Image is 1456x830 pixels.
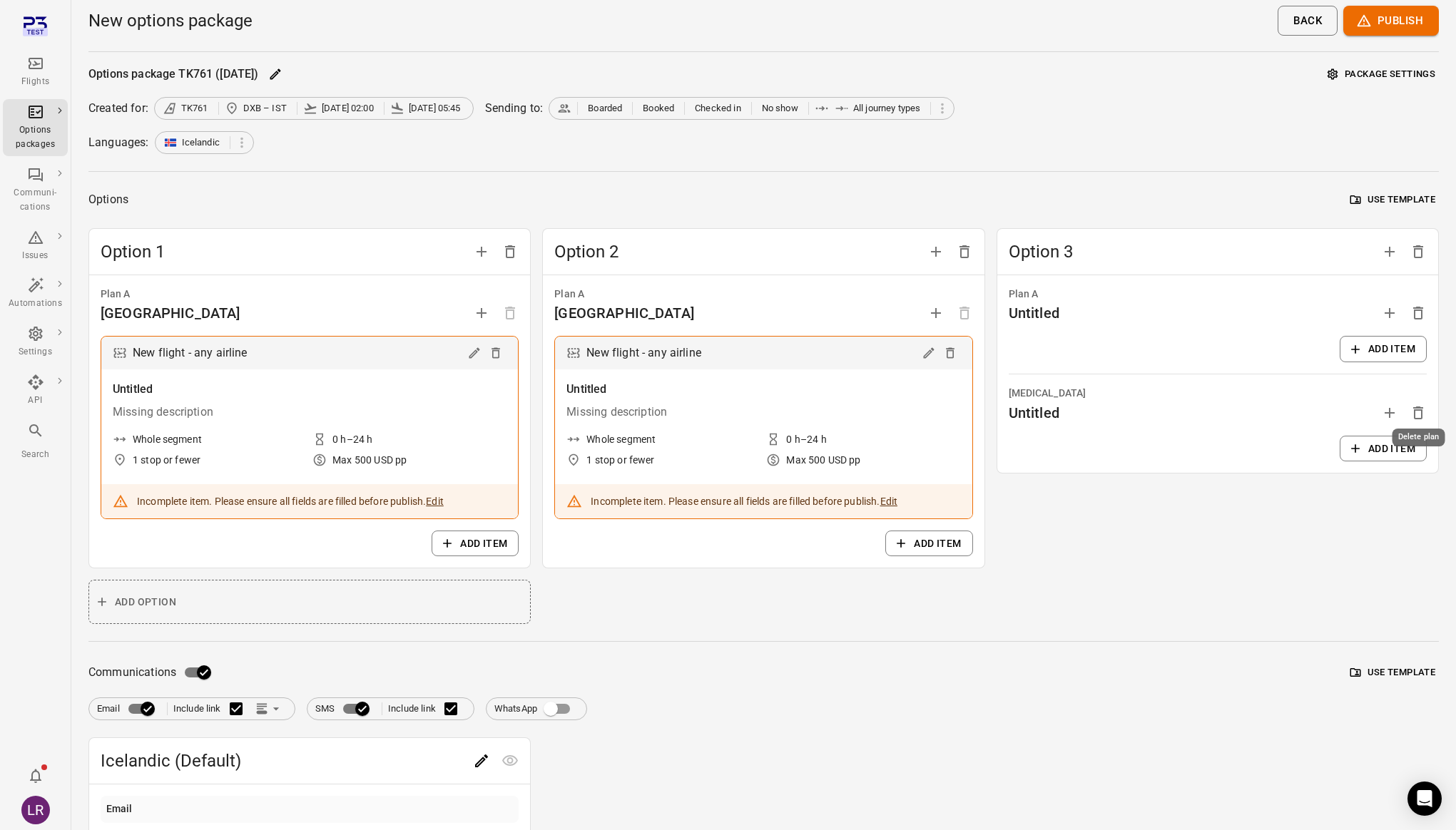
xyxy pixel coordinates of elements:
[3,272,68,315] a: Automations
[88,662,176,682] span: Communications
[315,695,376,722] label: SMS
[586,343,701,363] div: New flight - any airline
[940,342,961,364] button: Delete
[1340,336,1427,362] button: Add item
[880,494,898,508] button: Edit
[918,342,940,364] button: Edit
[322,101,374,116] span: [DATE] 02:00
[496,244,524,257] span: Delete option
[1278,6,1338,36] button: Back
[591,494,897,508] div: Incomplete item. Please ensure all fields are filled before publish.
[467,237,496,266] button: Add option
[786,453,860,467] div: Max 500 USD pp
[113,404,506,421] div: Missing description
[133,432,202,446] div: Whole segment
[101,302,240,324] div: [GEOGRAPHIC_DATA]
[950,237,979,266] button: Delete option
[586,453,654,467] div: 1 stop or fewer
[695,101,741,116] span: Checked in
[1404,244,1432,257] span: Delete option
[3,51,68,93] a: Flights
[173,694,251,724] label: Include link
[88,66,259,83] div: Options package TK761 ([DATE])
[1375,299,1404,327] button: Add plan
[853,101,921,116] span: All journey types
[409,101,461,116] span: [DATE] 05:45
[181,101,208,116] span: TK761
[432,531,519,557] button: Add item
[1009,302,1059,324] div: Untitled
[251,698,287,719] button: Link position in email
[137,494,444,508] div: Incomplete item. Please ensure all fields are filled before publish.
[1009,287,1427,302] div: Plan A
[106,801,133,817] div: Email
[1375,306,1404,319] span: Add plan
[9,249,62,263] div: Issues
[21,796,50,824] div: LR
[3,321,68,364] a: Settings
[1404,405,1432,419] span: Delete plan
[1404,237,1432,266] button: Delete option
[1009,240,1375,263] span: Option 3
[1407,782,1442,816] div: Open Intercom Messenger
[494,695,579,722] label: WhatsApp
[133,343,248,363] div: New flight - any airline
[88,190,128,210] div: Options
[1375,399,1404,427] button: Add plan
[388,694,466,724] label: Include link
[9,123,62,152] div: Options packages
[9,297,62,311] div: Automations
[21,762,50,790] button: Notifications
[1343,6,1439,36] button: Publish
[922,244,950,257] span: Add option
[9,448,62,462] div: Search
[9,75,62,89] div: Flights
[1404,399,1432,427] button: Delete plan
[554,302,694,324] div: [GEOGRAPHIC_DATA]
[1393,429,1445,446] div: Delete plan
[786,432,826,446] div: 0 h–24 h
[332,432,372,446] div: 0 h–24 h
[586,432,656,446] div: Whole segment
[496,306,524,319] span: Options need to have at least one plan
[467,299,496,327] button: Add plan
[1375,237,1404,266] button: Add option
[554,287,972,302] div: Plan A
[101,287,519,302] div: Plan A
[97,695,161,722] label: Email
[549,97,954,120] div: BoardedBookedChecked inNo showAll journey types
[464,342,485,364] button: Edit
[922,299,950,327] button: Add plan
[243,101,287,116] span: DXB – IST
[885,531,972,557] button: Add item
[16,790,56,830] button: Laufey Rut
[467,747,496,775] button: Edit
[1404,299,1432,327] button: Delete plan
[88,134,149,151] div: Languages:
[332,453,407,467] div: Max 500 USD pp
[1375,405,1404,419] span: Add plan
[115,593,176,611] span: Add option
[1009,386,1427,401] div: [MEDICAL_DATA]
[3,418,68,466] button: Search
[566,404,960,421] div: Missing description
[3,99,68,156] a: Options packages
[554,240,921,263] span: Option 2
[485,100,544,117] div: Sending to:
[1009,401,1059,424] div: Untitled
[9,345,62,359] div: Settings
[1324,63,1439,86] button: Package settings
[9,394,62,408] div: API
[3,369,68,412] a: API
[88,100,148,117] div: Created for:
[922,306,950,319] span: Add plan
[113,381,506,398] div: Untitled
[496,753,524,767] span: Preview
[467,244,496,257] span: Add option
[566,381,960,398] div: Untitled
[1347,662,1439,684] button: Use template
[133,453,200,467] div: 1 stop or fewer
[762,101,798,116] span: No show
[88,580,531,624] button: Add option
[496,237,524,266] button: Delete option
